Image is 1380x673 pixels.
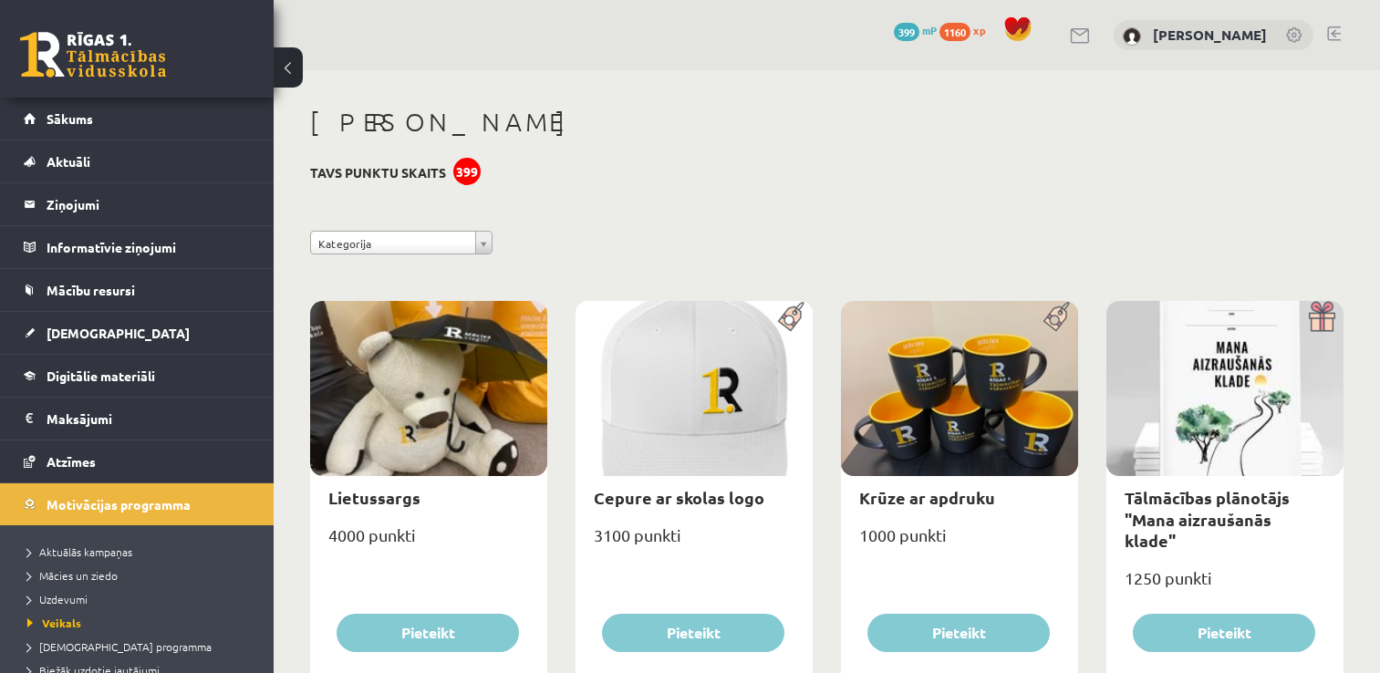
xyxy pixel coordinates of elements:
span: Mācību resursi [47,282,135,298]
span: Atzīmes [47,453,96,470]
a: Digitālie materiāli [24,355,251,397]
div: 1250 punkti [1106,563,1344,608]
a: Aktuāli [24,140,251,182]
img: Nellija Saulīte [1123,27,1141,46]
button: Pieteikt [602,614,784,652]
span: Motivācijas programma [47,496,191,513]
a: Aktuālās kampaņas [27,544,255,560]
a: Uzdevumi [27,591,255,607]
a: Informatīvie ziņojumi [24,226,251,268]
a: Ziņojumi [24,183,251,225]
a: 1160 xp [939,23,994,37]
legend: Maksājumi [47,398,251,440]
span: Uzdevumi [27,592,88,606]
a: Atzīmes [24,440,251,482]
legend: Ziņojumi [47,183,251,225]
h1: [PERSON_NAME] [310,107,1344,138]
a: Mācību resursi [24,269,251,311]
span: xp [973,23,985,37]
img: Dāvana ar pārsteigumu [1302,301,1344,332]
img: Populāra prece [772,301,813,332]
span: Veikals [27,616,81,630]
span: Aktuālās kampaņas [27,544,132,559]
legend: Informatīvie ziņojumi [47,226,251,268]
span: Mācies un ziedo [27,568,118,583]
div: 4000 punkti [310,520,547,565]
a: Lietussargs [328,487,420,508]
a: Cepure ar skolas logo [594,487,764,508]
a: Veikals [27,615,255,631]
a: Kategorija [310,231,493,254]
div: 399 [453,158,481,185]
span: Sākums [47,110,93,127]
a: Tālmācības plānotājs "Mana aizraušanās klade" [1125,487,1290,551]
span: 399 [894,23,919,41]
span: 1160 [939,23,970,41]
a: [DEMOGRAPHIC_DATA] programma [27,638,255,655]
button: Pieteikt [337,614,519,652]
img: Populāra prece [1037,301,1078,332]
a: Maksājumi [24,398,251,440]
span: [DEMOGRAPHIC_DATA] [47,325,190,341]
a: 399 mP [894,23,937,37]
div: 3100 punkti [576,520,813,565]
a: Mācies un ziedo [27,567,255,584]
a: Motivācijas programma [24,483,251,525]
span: [DEMOGRAPHIC_DATA] programma [27,639,212,654]
span: Aktuāli [47,153,90,170]
button: Pieteikt [867,614,1050,652]
h3: Tavs punktu skaits [310,165,446,181]
div: 1000 punkti [841,520,1078,565]
a: Sākums [24,98,251,140]
a: Rīgas 1. Tālmācības vidusskola [20,32,166,78]
button: Pieteikt [1133,614,1315,652]
a: [PERSON_NAME] [1153,26,1267,44]
span: Digitālie materiāli [47,368,155,384]
span: Kategorija [318,232,468,255]
a: [DEMOGRAPHIC_DATA] [24,312,251,354]
span: mP [922,23,937,37]
a: Krūze ar apdruku [859,487,995,508]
